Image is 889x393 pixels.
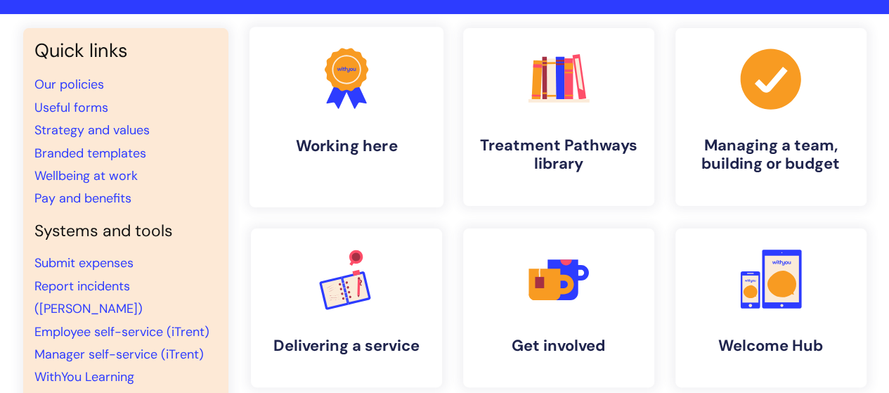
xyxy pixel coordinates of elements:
[249,27,443,207] a: Working here
[34,76,104,93] a: Our policies
[34,255,134,271] a: Submit expenses
[34,167,138,184] a: Wellbeing at work
[251,228,442,387] a: Delivering a service
[34,145,146,162] a: Branded templates
[687,337,855,355] h4: Welcome Hub
[675,228,867,387] a: Welcome Hub
[34,39,217,62] h3: Quick links
[34,190,131,207] a: Pay and benefits
[463,228,654,387] a: Get involved
[34,99,108,116] a: Useful forms
[262,337,431,355] h4: Delivering a service
[675,28,867,206] a: Managing a team, building or budget
[261,136,432,155] h4: Working here
[474,337,643,355] h4: Get involved
[687,136,855,174] h4: Managing a team, building or budget
[34,346,204,363] a: Manager self-service (iTrent)
[34,368,134,385] a: WithYou Learning
[34,278,143,317] a: Report incidents ([PERSON_NAME])
[463,28,654,206] a: Treatment Pathways library
[34,122,150,138] a: Strategy and values
[474,136,643,174] h4: Treatment Pathways library
[34,323,209,340] a: Employee self-service (iTrent)
[34,221,217,241] h4: Systems and tools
